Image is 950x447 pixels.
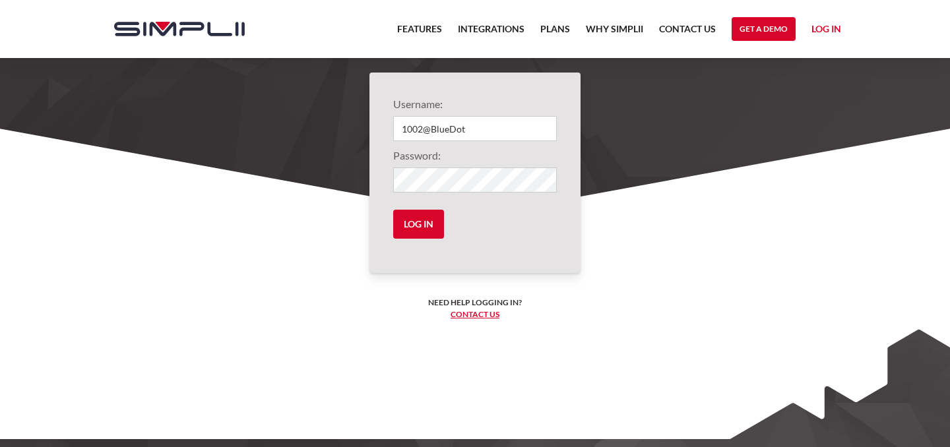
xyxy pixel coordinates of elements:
label: Username: [393,96,557,112]
h6: Need help logging in? ‍ [428,297,522,320]
a: Log in [811,21,841,41]
a: Why Simplii [586,21,643,45]
a: Contact US [659,21,716,45]
img: Simplii [114,22,245,36]
input: Log in [393,210,444,239]
a: Integrations [458,21,524,45]
a: Get a Demo [732,17,796,41]
a: Contact us [451,309,499,319]
form: Login [393,96,557,249]
a: Plans [540,21,570,45]
a: Features [397,21,442,45]
label: Password: [393,148,557,164]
